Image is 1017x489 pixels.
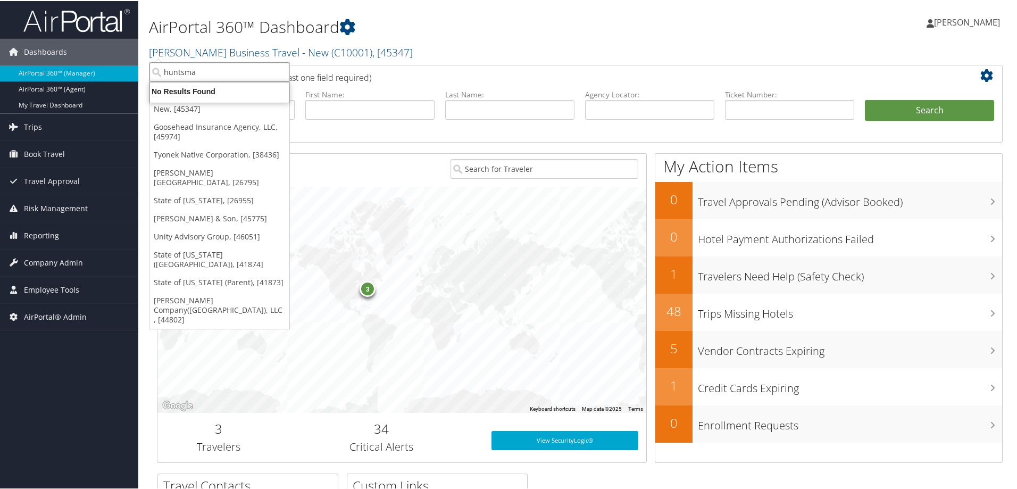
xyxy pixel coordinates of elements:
img: Google [160,398,195,412]
a: [PERSON_NAME] Company([GEOGRAPHIC_DATA]), LLC , [44802] [149,291,289,328]
span: AirPortal® Admin [24,303,87,329]
span: Reporting [24,221,59,248]
input: Search Accounts [149,61,289,81]
h2: 1 [655,376,693,394]
a: State of [US_STATE] (Parent), [41873] [149,272,289,291]
a: [PERSON_NAME] [927,5,1011,37]
a: Terms (opens in new tab) [628,405,643,411]
button: Search [865,99,994,120]
div: 3 [360,279,376,295]
span: Trips [24,113,42,139]
a: [PERSON_NAME] Business Travel - New, [45347] [149,89,289,117]
span: Risk Management [24,194,88,221]
a: Open this area in Google Maps (opens a new window) [160,398,195,412]
h3: Travel Approvals Pending (Advisor Booked) [698,188,1002,209]
span: , [ 45347 ] [372,44,413,59]
a: 0Enrollment Requests [655,404,1002,442]
div: No Results Found [144,86,295,95]
a: Unity Advisory Group, [46051] [149,227,289,245]
img: airportal-logo.png [23,7,130,32]
a: [PERSON_NAME][GEOGRAPHIC_DATA], [26795] [149,163,289,190]
span: Map data ©2025 [582,405,622,411]
h3: Enrollment Requests [698,412,1002,432]
h2: 3 [165,419,272,437]
h3: Credit Cards Expiring [698,375,1002,395]
label: Last Name: [445,88,574,99]
a: View SecurityLogic® [491,430,638,449]
h2: 0 [655,413,693,431]
button: Keyboard shortcuts [530,404,576,412]
h2: Airtinerary Lookup [165,66,924,84]
a: Tyonek Native Corporation, [38436] [149,145,289,163]
span: [PERSON_NAME] [934,15,1000,27]
h2: 5 [655,338,693,357]
a: 1Travelers Need Help (Safety Check) [655,255,1002,293]
input: Search for Traveler [451,158,638,178]
span: Company Admin [24,248,83,275]
label: Ticket Number: [725,88,854,99]
h2: 48 [655,301,693,319]
span: Travel Approval [24,167,80,194]
h2: 0 [655,189,693,208]
span: Employee Tools [24,276,79,302]
h2: 0 [655,227,693,245]
h2: 1 [655,264,693,282]
h3: Vendor Contracts Expiring [698,337,1002,358]
span: Dashboards [24,38,67,64]
a: [PERSON_NAME] Business Travel - New [149,44,413,59]
h2: 34 [288,419,476,437]
h3: Travelers [165,438,272,453]
h3: Trips Missing Hotels [698,300,1002,320]
a: 0Travel Approvals Pending (Advisor Booked) [655,181,1002,218]
a: State of [US_STATE] ([GEOGRAPHIC_DATA]), [41874] [149,245,289,272]
span: ( C10001 ) [331,44,372,59]
h1: AirPortal 360™ Dashboard [149,15,723,37]
span: Book Travel [24,140,65,167]
a: 48Trips Missing Hotels [655,293,1002,330]
a: 0Hotel Payment Authorizations Failed [655,218,1002,255]
h3: Travelers Need Help (Safety Check) [698,263,1002,283]
a: 1Credit Cards Expiring [655,367,1002,404]
a: [PERSON_NAME] & Son, [45775] [149,209,289,227]
a: Goosehead Insurance Agency, LLC, [45974] [149,117,289,145]
a: 5Vendor Contracts Expiring [655,330,1002,367]
label: Agency Locator: [585,88,714,99]
h1: My Action Items [655,154,1002,177]
label: First Name: [305,88,435,99]
a: State of [US_STATE], [26955] [149,190,289,209]
h3: Critical Alerts [288,438,476,453]
h3: Hotel Payment Authorizations Failed [698,226,1002,246]
span: (at least one field required) [270,71,371,82]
